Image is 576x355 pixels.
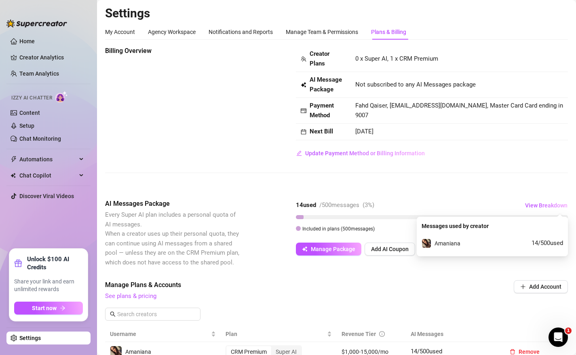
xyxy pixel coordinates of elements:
[411,348,442,355] span: 14 / 500 used
[319,201,359,209] span: / 500 messages
[365,243,415,256] button: Add AI Coupon
[355,102,563,119] span: Fahd Qaiser, [EMAIL_ADDRESS][DOMAIN_NAME], Master Card Card ending in 9007
[296,147,425,160] button: Update Payment Method or Billing Information
[371,27,406,36] div: Plans & Billing
[305,150,425,156] span: Update Payment Method or Billing Information
[110,330,209,338] span: Username
[363,201,374,209] span: ( 3 %)
[379,331,385,337] span: info-circle
[14,278,83,294] span: Share your link and earn unlimited rewards
[310,128,333,135] strong: Next Bill
[209,27,273,36] div: Notifications and Reports
[565,328,572,334] span: 1
[371,246,409,252] span: Add AI Coupon
[532,239,563,248] span: 14 / 500 used
[27,255,83,271] strong: Unlock $100 AI Credits
[105,6,568,21] h2: Settings
[14,259,22,267] span: gift
[117,310,189,319] input: Search creators
[19,110,40,116] a: Content
[301,56,306,62] span: team
[311,246,355,252] span: Manage Package
[226,330,325,338] span: Plan
[55,91,68,103] img: AI Chatter
[125,349,151,355] span: Amaniana
[11,173,16,178] img: Chat Copilot
[105,326,221,342] th: Username
[105,211,239,266] span: Every Super AI plan includes a personal quota of AI messages. When a creator uses up their person...
[549,328,568,347] iframe: Intercom live chat
[19,153,77,166] span: Automations
[296,150,302,156] span: edit
[510,349,515,355] span: delete
[296,201,316,209] strong: 14 used
[355,80,476,90] span: Not subscribed to any AI Messages package
[19,135,61,142] a: Chat Monitoring
[19,38,35,44] a: Home
[14,302,83,315] button: Start nowarrow-right
[19,123,34,129] a: Setup
[286,27,358,36] div: Manage Team & Permissions
[110,311,116,317] span: search
[221,326,336,342] th: Plan
[105,46,241,56] span: Billing Overview
[529,283,561,290] span: Add Account
[19,169,77,182] span: Chat Copilot
[105,292,156,300] a: See plans & pricing
[11,94,52,102] span: Izzy AI Chatter
[355,128,373,135] span: [DATE]
[148,27,196,36] div: Agency Workspace
[422,239,431,248] img: Amaniana
[105,280,459,290] span: Manage Plans & Accounts
[310,50,329,67] strong: Creator Plans
[355,55,438,62] span: 0 x Super AI, 1 x CRM Premium
[519,349,540,355] span: Remove
[422,223,489,229] strong: Messages used by creator
[32,305,57,311] span: Start now
[525,199,568,212] button: View Breakdown
[301,108,306,114] span: credit-card
[11,156,17,163] span: thunderbolt
[19,335,41,341] a: Settings
[301,129,306,135] span: calendar
[310,102,334,119] strong: Payment Method
[406,326,498,342] th: AI Messages
[60,305,65,311] span: arrow-right
[310,76,342,93] strong: AI Message Package
[19,70,59,77] a: Team Analytics
[296,243,361,256] button: Manage Package
[525,202,568,209] span: View Breakdown
[6,19,67,27] img: logo-BBDzfeDw.svg
[520,284,526,289] span: plus
[19,51,84,64] a: Creator Analytics
[342,331,376,337] span: Revenue Tier
[302,226,375,232] span: Included in plans ( 500 messages)
[105,199,241,209] span: AI Messages Package
[105,27,135,36] div: My Account
[435,240,460,247] span: Amaniana
[514,280,568,293] button: Add Account
[19,193,74,199] a: Discover Viral Videos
